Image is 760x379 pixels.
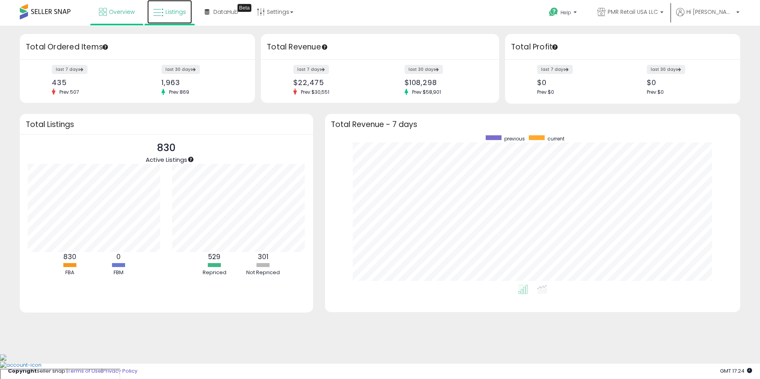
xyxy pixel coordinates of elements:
[551,44,559,51] div: Tooltip anchor
[560,9,571,16] span: Help
[537,78,617,87] div: $0
[109,8,135,16] span: Overview
[165,8,186,16] span: Listings
[547,135,564,142] span: current
[331,121,734,127] h3: Total Revenue - 7 days
[258,252,268,262] b: 301
[511,42,734,53] h3: Total Profit
[95,269,142,277] div: FBM
[63,252,76,262] b: 830
[102,44,109,51] div: Tooltip anchor
[297,89,333,95] span: Prev: $30,551
[543,1,585,26] a: Help
[52,65,87,74] label: last 7 days
[408,89,445,95] span: Prev: $58,901
[52,78,131,87] div: 435
[405,65,443,74] label: last 30 days
[537,65,573,74] label: last 7 days
[161,65,200,74] label: last 30 days
[116,252,121,262] b: 0
[504,135,525,142] span: previous
[191,269,238,277] div: Repriced
[26,42,249,53] h3: Total Ordered Items
[293,65,329,74] label: last 7 days
[146,155,187,164] span: Active Listings
[647,65,685,74] label: last 30 days
[686,8,734,16] span: Hi [PERSON_NAME]
[647,78,726,87] div: $0
[46,269,93,277] div: FBA
[647,89,664,95] span: Prev: $0
[676,8,739,26] a: Hi [PERSON_NAME]
[187,156,194,163] div: Tooltip anchor
[161,78,241,87] div: 1,963
[165,89,193,95] span: Prev: 869
[237,4,251,12] div: Tooltip anchor
[239,269,287,277] div: Not Repriced
[405,78,485,87] div: $108,298
[55,89,83,95] span: Prev: 507
[267,42,493,53] h3: Total Revenue
[321,44,328,51] div: Tooltip anchor
[213,8,238,16] span: DataHub
[146,140,187,155] p: 830
[26,121,307,127] h3: Total Listings
[608,8,658,16] span: PMR Retail USA LLC
[549,7,559,17] i: Get Help
[293,78,374,87] div: $22,475
[537,89,554,95] span: Prev: $0
[208,252,220,262] b: 529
